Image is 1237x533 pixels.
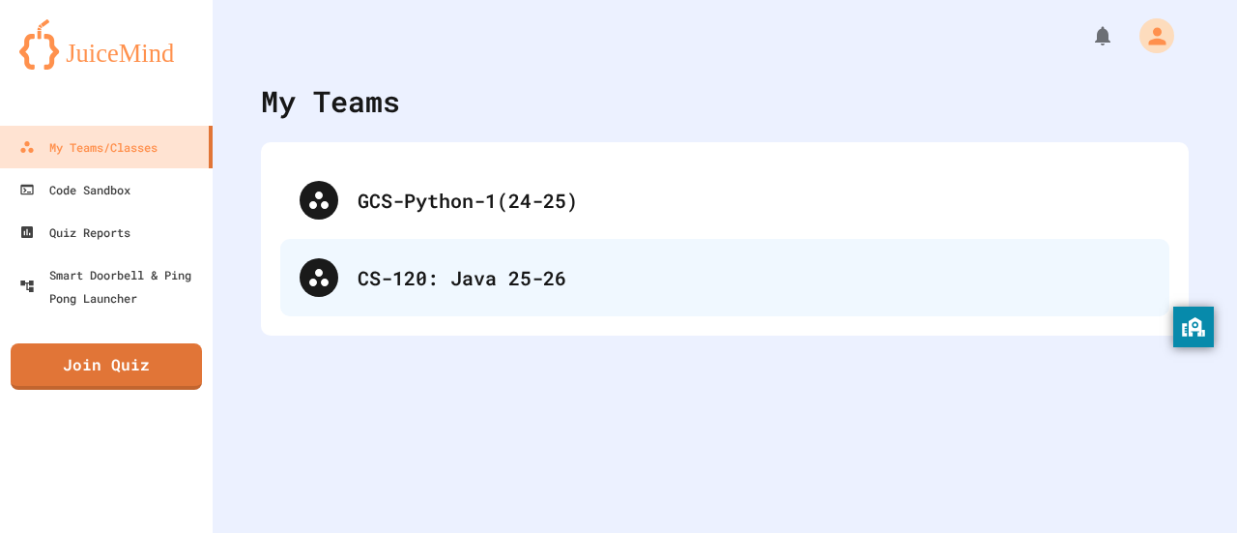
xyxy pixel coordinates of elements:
[1055,19,1119,52] div: My Notifications
[358,186,1150,215] div: GCS-Python-1(24-25)
[19,178,130,201] div: Code Sandbox
[19,135,158,159] div: My Teams/Classes
[261,79,400,123] div: My Teams
[358,263,1150,292] div: CS-120: Java 25-26
[19,19,193,70] img: logo-orange.svg
[1173,307,1214,347] button: privacy banner
[280,239,1169,316] div: CS-120: Java 25-26
[1119,14,1179,58] div: My Account
[19,221,130,244] div: Quiz Reports
[19,263,205,310] div: Smart Doorbell & Ping Pong Launcher
[280,162,1169,239] div: GCS-Python-1(24-25)
[11,343,202,390] a: Join Quiz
